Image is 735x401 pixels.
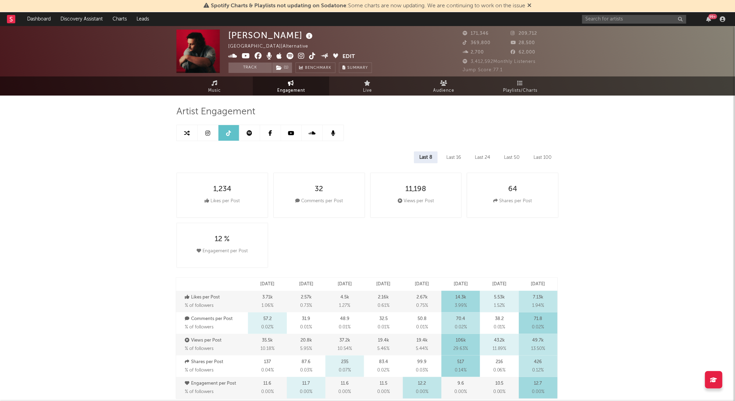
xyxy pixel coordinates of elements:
p: 37.2k [339,336,350,345]
p: Likes per Post [185,293,246,302]
span: 171,346 [463,31,489,36]
p: 7.13k [533,293,543,302]
p: 43.2k [494,336,505,345]
a: Audience [406,76,482,96]
p: 12.7 [534,379,542,388]
p: 57.2 [263,315,272,323]
a: Music [176,76,253,96]
p: 517 [457,358,464,366]
input: Search for artists [582,15,686,24]
p: 11.7 [302,379,310,388]
div: 11,198 [405,185,427,194]
span: 0.06 % [493,366,506,375]
span: ( 1 ) [272,63,292,73]
p: 216 [496,358,503,366]
div: Likes per Post [205,197,240,205]
span: 369,800 [463,41,491,45]
p: [DATE] [338,280,352,288]
span: 0.75 % [416,302,428,310]
span: 0.14 % [455,366,467,375]
p: 11.6 [341,379,349,388]
span: Jump Score: 77.1 [463,68,503,72]
div: 32 [315,185,323,194]
button: Edit [343,52,355,61]
span: Artist Engagement [176,108,255,116]
p: 31.9 [302,315,310,323]
div: Last 24 [470,152,495,163]
p: 11.6 [263,379,271,388]
p: 99.9 [418,358,427,366]
span: Audience [433,87,455,95]
a: Benchmark [296,63,336,73]
p: [DATE] [415,280,429,288]
div: 1,234 [213,185,231,194]
span: % of followers [185,325,214,329]
span: 0.04 % [261,366,274,375]
a: Dashboard [22,12,56,26]
p: 2.57k [301,293,312,302]
button: (1) [272,63,292,73]
p: 83.4 [379,358,388,366]
span: Summary [348,66,368,70]
div: [GEOGRAPHIC_DATA] | Alternative [229,42,316,51]
p: [DATE] [492,280,506,288]
span: 5.95 % [300,345,312,353]
div: Comments per Post [295,197,343,205]
p: [DATE] [376,280,390,288]
span: 0.01 % [416,323,428,332]
a: Live [329,76,406,96]
button: Summary [339,63,372,73]
p: 19.4k [378,336,389,345]
span: 209,712 [511,31,537,36]
span: % of followers [185,346,214,351]
span: 0.00 % [300,388,312,396]
a: Discovery Assistant [56,12,108,26]
span: 0.00 % [339,388,351,396]
span: Spotify Charts & Playlists not updating on Sodatone [211,3,346,9]
div: 99 + [709,14,717,19]
p: [DATE] [454,280,468,288]
span: 0.12 % [532,366,544,375]
p: 48.9 [340,315,349,323]
span: 0.00 % [377,388,390,396]
span: Music [208,87,221,95]
p: 49.7k [532,336,544,345]
p: Comments per Post [185,315,246,323]
span: 62,000 [511,50,536,55]
span: 0.00 % [455,388,467,396]
span: 0.00 % [416,388,428,396]
p: 426 [534,358,542,366]
div: Last 8 [414,152,438,163]
span: 0.03 % [300,366,312,375]
a: Leads [132,12,154,26]
span: 1.06 % [262,302,273,310]
button: 99+ [707,16,711,22]
p: 11.5 [380,379,387,388]
p: 50.8 [418,315,427,323]
span: 0.01 % [378,323,389,332]
span: 0.07 % [339,366,351,375]
span: 13.50 % [531,345,545,353]
div: Engagement per Post [197,247,248,255]
span: 0.01 % [494,323,505,332]
p: 20.8k [300,336,312,345]
span: Dismiss [527,3,531,9]
p: 35.5k [262,336,273,345]
span: Playlists/Charts [503,87,538,95]
p: 137 [264,358,271,366]
span: 3.99 % [455,302,467,310]
span: 11.89 % [493,345,506,353]
p: [DATE] [260,280,274,288]
span: 1.27 % [339,302,350,310]
p: 12.2 [418,379,426,388]
p: 3.71k [262,293,273,302]
span: 28,500 [511,41,535,45]
p: Engagement per Post [185,379,246,388]
span: 0.00 % [532,388,544,396]
span: 1.52 % [494,302,505,310]
div: Views per Post [398,197,434,205]
p: 2.16k [378,293,389,302]
span: 0.73 % [300,302,312,310]
span: 0.61 % [378,302,389,310]
p: 14.3k [455,293,466,302]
